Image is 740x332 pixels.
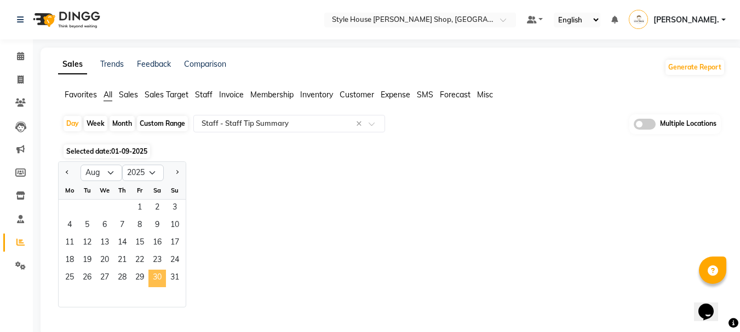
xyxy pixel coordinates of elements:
[184,59,226,69] a: Comparison
[166,217,183,235] span: 10
[96,270,113,287] span: 27
[148,252,166,270] span: 23
[148,270,166,287] div: Saturday, August 30, 2025
[63,164,72,182] button: Previous month
[119,90,138,100] span: Sales
[104,90,112,100] span: All
[440,90,471,100] span: Forecast
[148,235,166,252] span: 16
[58,55,87,74] a: Sales
[78,235,96,252] div: Tuesday, August 12, 2025
[131,235,148,252] span: 15
[96,270,113,287] div: Wednesday, August 27, 2025
[381,90,410,100] span: Expense
[131,252,148,270] span: 22
[131,252,148,270] div: Friday, August 22, 2025
[96,235,113,252] span: 13
[131,217,148,235] div: Friday, August 8, 2025
[113,270,131,287] span: 28
[113,217,131,235] div: Thursday, August 7, 2025
[96,217,113,235] div: Wednesday, August 6, 2025
[131,270,148,287] span: 29
[666,60,724,75] button: Generate Report
[78,217,96,235] span: 5
[78,182,96,199] div: Tu
[113,252,131,270] span: 21
[660,119,716,130] span: Multiple Locations
[145,90,188,100] span: Sales Target
[113,252,131,270] div: Thursday, August 21, 2025
[113,182,131,199] div: Th
[629,10,648,29] img: Zoya Bhatti.
[250,90,294,100] span: Membership
[653,14,719,26] span: [PERSON_NAME].
[166,235,183,252] div: Sunday, August 17, 2025
[64,116,82,131] div: Day
[61,217,78,235] div: Monday, August 4, 2025
[96,182,113,199] div: We
[122,165,164,181] select: Select year
[111,147,147,155] span: 01-09-2025
[64,144,150,158] span: Selected date:
[113,235,131,252] div: Thursday, August 14, 2025
[148,200,166,217] span: 2
[113,235,131,252] span: 14
[137,59,171,69] a: Feedback
[131,270,148,287] div: Friday, August 29, 2025
[148,200,166,217] div: Saturday, August 2, 2025
[131,200,148,217] div: Friday, August 1, 2025
[96,252,113,270] span: 20
[131,200,148,217] span: 1
[694,288,729,321] iframe: chat widget
[356,118,365,130] span: Clear all
[477,90,493,100] span: Misc
[195,90,213,100] span: Staff
[61,252,78,270] span: 18
[131,182,148,199] div: Fr
[219,90,244,100] span: Invoice
[96,235,113,252] div: Wednesday, August 13, 2025
[78,270,96,287] span: 26
[173,164,181,182] button: Next month
[131,235,148,252] div: Friday, August 15, 2025
[166,200,183,217] div: Sunday, August 3, 2025
[61,217,78,235] span: 4
[166,252,183,270] div: Sunday, August 24, 2025
[96,217,113,235] span: 6
[166,270,183,287] span: 31
[61,182,78,199] div: Mo
[131,217,148,235] span: 8
[61,270,78,287] span: 25
[166,217,183,235] div: Sunday, August 10, 2025
[148,182,166,199] div: Sa
[148,252,166,270] div: Saturday, August 23, 2025
[78,270,96,287] div: Tuesday, August 26, 2025
[61,235,78,252] span: 11
[113,217,131,235] span: 7
[110,116,135,131] div: Month
[78,252,96,270] div: Tuesday, August 19, 2025
[300,90,333,100] span: Inventory
[61,270,78,287] div: Monday, August 25, 2025
[137,116,188,131] div: Custom Range
[78,235,96,252] span: 12
[417,90,433,100] span: SMS
[148,235,166,252] div: Saturday, August 16, 2025
[78,217,96,235] div: Tuesday, August 5, 2025
[81,165,122,181] select: Select month
[78,252,96,270] span: 19
[61,252,78,270] div: Monday, August 18, 2025
[148,217,166,235] div: Saturday, August 9, 2025
[166,270,183,287] div: Sunday, August 31, 2025
[166,235,183,252] span: 17
[84,116,107,131] div: Week
[100,59,124,69] a: Trends
[65,90,97,100] span: Favorites
[166,200,183,217] span: 3
[28,4,103,35] img: logo
[113,270,131,287] div: Thursday, August 28, 2025
[166,252,183,270] span: 24
[166,182,183,199] div: Su
[96,252,113,270] div: Wednesday, August 20, 2025
[61,235,78,252] div: Monday, August 11, 2025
